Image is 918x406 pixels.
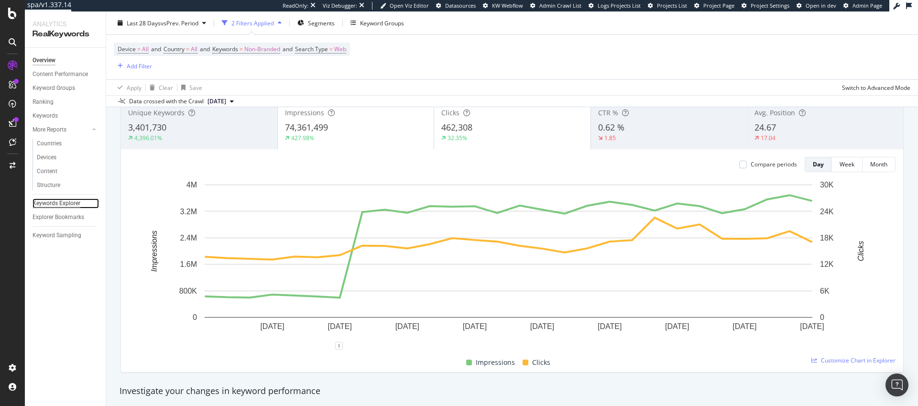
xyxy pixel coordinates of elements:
[129,180,888,346] svg: A chart.
[648,2,687,10] a: Projects List
[863,157,896,172] button: Month
[212,45,238,53] span: Keywords
[800,322,824,330] text: [DATE]
[114,15,210,31] button: Last 28 DaysvsPrev. Period
[539,2,581,9] span: Admin Crawl List
[703,2,734,9] span: Project Page
[347,15,408,31] button: Keyword Groups
[360,19,404,27] div: Keyword Groups
[843,2,882,10] a: Admin Page
[751,2,789,9] span: Project Settings
[161,19,198,27] span: vs Prev. Period
[33,69,99,79] a: Content Performance
[240,45,243,53] span: =
[33,55,55,66] div: Overview
[260,322,284,330] text: [DATE]
[742,2,789,10] a: Project Settings
[589,2,641,10] a: Logs Projects List
[37,153,56,163] div: Devices
[441,121,472,133] span: 462,308
[33,212,99,222] a: Explorer Bookmarks
[180,260,197,268] text: 1.6M
[127,83,142,91] div: Apply
[127,19,161,27] span: Last 28 Days
[805,157,832,172] button: Day
[530,322,554,330] text: [DATE]
[180,234,197,242] text: 2.4M
[204,96,238,107] button: [DATE]
[761,134,776,142] div: 17.04
[37,139,62,149] div: Countries
[838,80,910,95] button: Switch to Advanced Mode
[308,19,335,27] span: Segments
[180,207,197,215] text: 3.2M
[37,139,99,149] a: Countries
[694,2,734,10] a: Project Page
[283,45,293,53] span: and
[208,97,226,106] span: 2025 Aug. 26th
[832,157,863,172] button: Week
[285,108,324,117] span: Impressions
[857,241,865,262] text: Clicks
[840,160,854,168] div: Week
[193,313,197,321] text: 0
[164,45,185,53] span: Country
[530,2,581,10] a: Admin Crawl List
[842,83,910,91] div: Switch to Advanced Mode
[33,198,80,208] div: Keywords Explorer
[151,45,161,53] span: and
[179,287,197,295] text: 800K
[33,69,88,79] div: Content Performance
[598,2,641,9] span: Logs Projects List
[114,60,152,72] button: Add Filter
[127,62,152,70] div: Add Filter
[33,230,81,241] div: Keyword Sampling
[37,153,99,163] a: Devices
[657,2,687,9] span: Projects List
[436,2,476,10] a: Datasources
[134,134,162,142] div: 4,396.01%
[186,45,189,53] span: =
[811,356,896,364] a: Customize Chart in Explorer
[114,80,142,95] button: Apply
[476,357,515,368] span: Impressions
[732,322,756,330] text: [DATE]
[33,111,99,121] a: Keywords
[33,230,99,241] a: Keyword Sampling
[37,180,60,190] div: Structure
[598,108,618,117] span: CTR %
[532,357,550,368] span: Clicks
[33,83,99,93] a: Keyword Groups
[200,45,210,53] span: and
[390,2,429,9] span: Open Viz Editor
[395,322,419,330] text: [DATE]
[244,43,280,56] span: Non-Branded
[813,160,824,168] div: Day
[33,125,89,135] a: More Reports
[33,83,75,93] div: Keyword Groups
[328,322,352,330] text: [DATE]
[463,322,487,330] text: [DATE]
[33,19,98,29] div: Analytics
[870,160,887,168] div: Month
[665,322,689,330] text: [DATE]
[598,322,622,330] text: [DATE]
[231,19,274,27] div: 2 Filters Applied
[445,2,476,9] span: Datasources
[754,121,776,133] span: 24.67
[37,180,99,190] a: Structure
[441,108,459,117] span: Clicks
[142,43,149,56] span: All
[146,80,173,95] button: Clear
[33,29,98,40] div: RealKeywords
[821,356,896,364] span: Customize Chart in Explorer
[820,207,834,215] text: 24K
[754,108,795,117] span: Avg. Position
[283,2,308,10] div: ReadOnly:
[159,83,173,91] div: Clear
[177,80,202,95] button: Save
[820,181,834,189] text: 30K
[128,121,166,133] span: 3,401,730
[604,134,616,142] div: 1.85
